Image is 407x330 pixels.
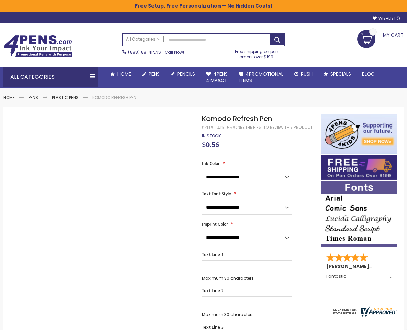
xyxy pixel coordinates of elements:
a: (888) 88-4PENS [128,49,161,55]
span: Text Font Style [202,191,231,197]
span: Text Line 2 [202,288,224,294]
span: Text Line 3 [202,324,224,330]
div: Availability [202,133,221,139]
span: 4PROMOTIONAL ITEMS [239,70,283,84]
span: Pens [149,70,160,77]
span: $0.56 [202,140,219,149]
a: Pens [137,67,165,81]
img: font-personalization-examples [321,181,397,247]
span: Blog [362,70,375,77]
a: All Categories [123,34,164,45]
div: All Categories [3,67,98,87]
span: All Categories [126,36,160,42]
div: 4PK-55823 [217,125,240,131]
a: Home [3,95,15,100]
span: [PERSON_NAME] [326,263,372,270]
img: Free shipping on orders over $199 [321,155,397,180]
a: 4Pens4impact [201,67,233,88]
a: Rush [289,67,318,81]
img: 4Pens Custom Pens and Promotional Products [3,35,72,57]
a: 4PROMOTIONALITEMS [233,67,289,88]
span: Home [117,70,131,77]
div: Free shipping on pen orders over $199 [228,46,285,60]
a: 4pens.com certificate URL [331,312,397,318]
a: Pencils [165,67,201,81]
span: Komodo Refresh Pen [202,114,272,123]
a: Wishlist [373,16,400,21]
span: Specials [330,70,351,77]
img: 4pens 4 kids [321,114,397,154]
a: Blog [357,67,380,81]
a: Home [105,67,137,81]
a: Be the first to review this product [240,125,312,130]
p: Maximum 30 characters [202,312,292,317]
a: Specials [318,67,357,81]
span: Text Line 1 [202,252,224,257]
li: Komodo Refresh Pen [92,95,136,100]
span: In stock [202,133,221,139]
a: Pens [29,95,38,100]
span: Pencils [177,70,195,77]
p: Maximum 30 characters [202,276,292,281]
span: 4Pens 4impact [206,70,228,84]
span: Ink Color [202,161,220,166]
span: - Call Now! [128,49,184,55]
div: Fantastic [326,274,392,279]
span: Imprint Color [202,221,228,227]
strong: SKU [202,125,215,131]
span: Rush [301,70,313,77]
img: 4pens.com widget logo [331,305,397,317]
a: Plastic Pens [52,95,79,100]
